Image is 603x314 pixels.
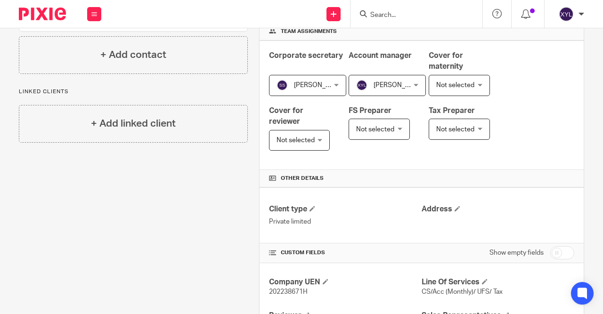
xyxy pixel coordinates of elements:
[277,137,315,144] span: Not selected
[281,28,337,35] span: Team assignments
[422,289,503,295] span: CS/Acc (Monthly)/ UFS/ Tax
[436,82,474,89] span: Not selected
[369,11,454,20] input: Search
[436,126,474,133] span: Not selected
[269,204,422,214] h4: Client type
[429,52,463,70] span: Cover for maternity
[349,107,391,114] span: FS Preparer
[559,7,574,22] img: svg%3E
[429,107,475,114] span: Tax Preparer
[489,248,544,258] label: Show empty fields
[356,80,367,91] img: svg%3E
[269,289,308,295] span: 202238671H
[91,116,176,131] h4: + Add linked client
[19,88,248,96] p: Linked clients
[277,80,288,91] img: svg%3E
[294,82,346,89] span: [PERSON_NAME]
[269,277,422,287] h4: Company UEN
[281,175,324,182] span: Other details
[19,8,66,20] img: Pixie
[374,82,425,89] span: [PERSON_NAME]
[269,52,343,59] span: Corporate secretary
[422,277,574,287] h4: Line Of Services
[100,48,166,62] h4: + Add contact
[269,107,303,125] span: Cover for reviewer
[349,52,412,59] span: Account manager
[269,249,422,257] h4: CUSTOM FIELDS
[356,126,394,133] span: Not selected
[269,217,422,226] p: Private limited
[422,204,574,214] h4: Address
